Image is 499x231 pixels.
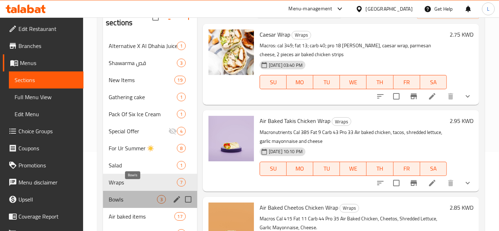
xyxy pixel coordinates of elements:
button: edit [172,194,182,205]
a: Full Menu View [9,88,83,106]
div: Alternative X Al Dhahia Juice [109,42,177,50]
span: [DATE] 10:10 PM [266,148,305,155]
div: Wraps [332,117,351,126]
button: show more [459,88,476,105]
div: Salad1 [103,157,197,174]
span: Sections [15,76,78,84]
span: Special Offer [109,127,168,135]
span: FR [396,77,417,87]
div: Menu-management [289,5,332,13]
button: TU [313,75,340,89]
div: Wraps [109,178,177,187]
div: [GEOGRAPHIC_DATA] [366,5,413,13]
button: show more [459,174,476,192]
button: MO [287,75,313,89]
span: SU [263,77,284,87]
img: Air Baked Takis Chicken Wrap [208,116,254,161]
a: Branches [3,37,83,54]
div: items [177,59,186,67]
button: TH [367,75,393,89]
span: 7 [177,179,185,186]
div: Shawarma قص [109,59,177,67]
p: Macronutrients Cal 385 Fat 9 Carb 43 Pro 33 Air baked chicken, tacos, shredded lettuce, garlic ma... [260,128,447,146]
h2: Menu sections [106,7,152,28]
a: Coupons [3,140,83,157]
button: WE [340,162,367,176]
span: 17 [175,213,185,220]
div: Gathering cake1 [103,88,197,106]
div: items [177,127,186,135]
a: Sections [9,71,83,88]
span: TH [369,77,390,87]
span: Bowls [109,195,157,204]
span: Gathering cake [109,93,177,101]
svg: Show Choices [463,92,472,101]
span: Edit Menu [15,110,78,118]
span: 8 [177,145,185,152]
span: WE [343,163,364,174]
a: Edit menu item [428,92,436,101]
span: Edit Restaurant [18,25,78,33]
span: Select to update [389,176,404,190]
span: Full Menu View [15,93,78,101]
button: SU [260,75,287,89]
span: Wraps [292,31,311,39]
div: items [177,144,186,152]
span: WE [343,77,364,87]
a: Edit Restaurant [3,20,83,37]
span: Branches [18,42,78,50]
div: items [177,42,186,50]
a: Coverage Report [3,208,83,225]
button: SA [420,75,447,89]
div: items [177,93,186,101]
span: Air baked items [109,212,174,221]
span: Menus [20,59,78,67]
button: SA [420,162,447,176]
span: 1 [177,94,185,101]
div: Special Offer4 [103,123,197,140]
span: 3 [177,60,185,66]
button: delete [442,88,459,105]
div: items [177,178,186,187]
span: FR [396,163,417,174]
div: New Items [109,76,174,84]
span: Caesar Wrap [260,29,290,40]
p: Macros: cal 349; fat 13; carb 40; pro 18 [PERSON_NAME], caesar wrap, parmesan cheese, 2 pieces ai... [260,41,447,59]
span: [DATE] 03:40 PM [266,62,305,69]
button: sort-choices [372,174,389,192]
button: delete [442,174,459,192]
span: Air Baked Takis Chicken Wrap [260,116,330,126]
span: TU [316,77,337,87]
div: Pack Of Six Ice Cream [109,110,177,118]
span: Salad [109,161,177,170]
div: For Ur Summer ☀️ [109,144,177,152]
div: Alternative X Al Dhahia Juice1 [103,37,197,54]
span: TH [369,163,390,174]
span: 1 [177,162,185,169]
span: 3 [157,196,166,203]
span: 1 [177,43,185,49]
span: Wraps [340,204,359,212]
span: Upsell [18,195,78,204]
span: Wraps [332,118,351,126]
span: Coverage Report [18,212,78,221]
span: 1 [177,111,185,118]
img: Caesar Wrap [208,29,254,75]
a: Edit Menu [9,106,83,123]
span: SA [423,163,444,174]
h6: 2.75 KWD [450,29,473,39]
span: TU [316,163,337,174]
button: TH [367,162,393,176]
div: Bowls3edit [103,191,197,208]
span: Menu disclaimer [18,178,78,187]
a: Promotions [3,157,83,174]
h6: 2.85 KWD [450,203,473,213]
div: items [177,110,186,118]
span: MO [289,77,310,87]
div: Air baked items17 [103,208,197,225]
